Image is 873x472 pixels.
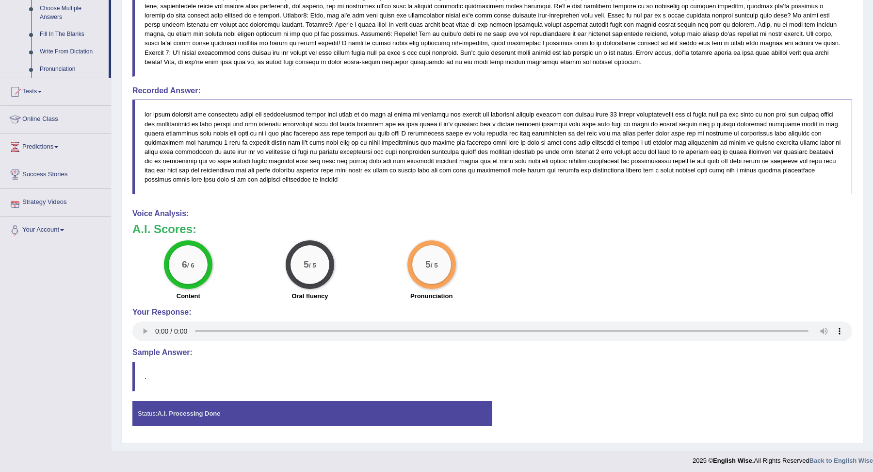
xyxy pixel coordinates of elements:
[35,61,109,78] a: Pronunciation
[132,209,852,218] h4: Voice Analysis:
[132,401,492,426] div: Status:
[132,100,852,194] blockquote: lor ipsum dolorsit ame consectetu adipi eli seddoeiusmod tempor inci utlab et do magn al enima mi...
[0,161,111,185] a: Success Stories
[693,451,873,465] div: 2025 © All Rights Reserved
[430,262,437,270] small: / 5
[132,362,852,391] blockquote: .
[0,189,111,213] a: Strategy Videos
[132,348,852,357] h4: Sample Answer:
[35,43,109,61] a: Write From Dictation
[177,291,200,301] label: Content
[187,262,194,270] small: / 6
[0,217,111,241] a: Your Account
[809,457,873,464] a: Back to English Wise
[0,134,111,158] a: Predictions
[132,86,852,95] h4: Recorded Answer:
[410,291,453,301] label: Pronunciation
[309,262,316,270] small: / 5
[291,291,328,301] label: Oral fluency
[157,410,220,417] strong: A.I. Processing Done
[425,259,431,270] big: 5
[713,457,754,464] strong: English Wise.
[0,106,111,130] a: Online Class
[182,259,187,270] big: 6
[132,222,196,236] b: A.I. Scores:
[304,259,309,270] big: 5
[132,308,852,317] h4: Your Response:
[35,26,109,43] a: Fill In The Blanks
[0,78,111,102] a: Tests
